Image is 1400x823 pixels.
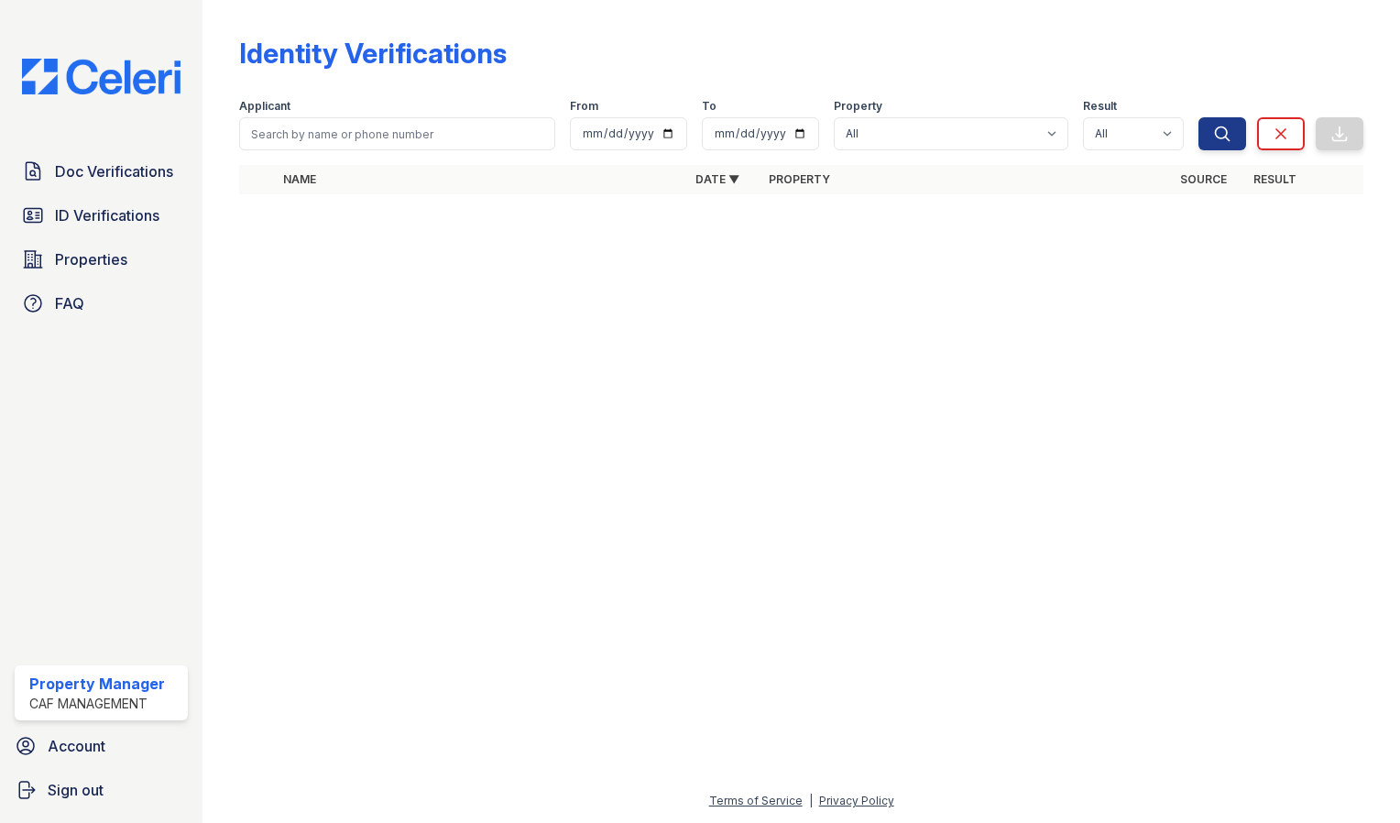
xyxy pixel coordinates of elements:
div: Identity Verifications [239,37,507,70]
a: FAQ [15,285,188,322]
a: Result [1253,172,1296,186]
span: Properties [55,248,127,270]
a: Properties [15,241,188,278]
a: Terms of Service [709,794,803,807]
span: ID Verifications [55,204,159,226]
a: Property [769,172,830,186]
a: Account [7,728,195,764]
span: FAQ [55,292,84,314]
a: Privacy Policy [819,794,894,807]
a: Name [283,172,316,186]
span: Doc Verifications [55,160,173,182]
div: | [809,794,813,807]
label: Applicant [239,99,290,114]
label: Result [1083,99,1117,114]
a: Doc Verifications [15,153,188,190]
div: CAF Management [29,695,165,713]
input: Search by name or phone number [239,117,555,150]
label: Property [834,99,882,114]
a: Date ▼ [695,172,739,186]
label: To [702,99,716,114]
a: Sign out [7,772,195,808]
div: Property Manager [29,673,165,695]
label: From [570,99,598,114]
span: Account [48,735,105,757]
img: CE_Logo_Blue-a8612792a0a2168367f1c8372b55b34899dd931a85d93a1a3d3e32e68fde9ad4.png [7,59,195,94]
a: ID Verifications [15,197,188,234]
a: Source [1180,172,1227,186]
span: Sign out [48,779,104,801]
